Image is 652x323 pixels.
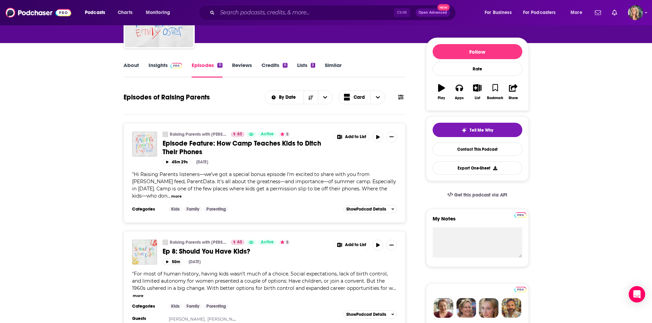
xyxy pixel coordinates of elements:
a: Get this podcast via API [442,187,513,203]
button: Show More Button [386,240,397,251]
button: Choose View [338,91,385,104]
button: Follow [433,44,522,59]
h3: Categories [132,304,163,309]
img: Episode Feature: How Camp Teaches Kids to Ditch Their Phones [132,132,157,157]
a: About [124,62,139,78]
h1: Episodes of Raising Parents [124,93,210,102]
h3: Categories [132,206,163,212]
span: Show Podcast Details [346,312,386,317]
span: " [132,171,396,199]
a: 63 [231,240,245,245]
span: Ep 8: Should You Have Kids? [163,247,250,256]
span: Logged in as lisa.beech [628,5,643,20]
button: 5 [278,240,291,245]
a: Contact This Podcast [433,143,522,156]
div: Apps [455,96,464,100]
button: Sort Direction [304,91,318,104]
a: Episodes11 [192,62,222,78]
div: Search podcasts, credits, & more... [205,5,462,21]
span: Hi Raising Parents listeners—we’ve got a special bonus episode I’m excited to share with you from... [132,171,396,199]
div: Rate [433,62,522,76]
a: Reviews [232,62,252,78]
span: Ctrl K [394,8,410,17]
div: Play [438,96,445,100]
a: [PERSON_NAME], [207,317,244,322]
a: Raising Parents with [PERSON_NAME] [170,132,226,137]
img: Jon Profile [501,298,521,318]
a: 63 [231,132,245,137]
span: ... [393,285,396,291]
span: Card [354,95,365,100]
img: Jules Profile [479,298,499,318]
button: ShowPodcast Details [343,205,397,213]
div: List [475,96,480,100]
span: Open Advanced [419,11,447,14]
img: Podchaser Pro [514,287,526,292]
h2: Choose List sort [265,91,333,104]
a: Credits11 [261,62,287,78]
span: Monitoring [146,8,170,17]
a: Ep 8: Should You Have Kids? [163,247,329,256]
span: Get this podcast via API [454,192,507,198]
a: Episode Feature: How Camp Teaches Kids to Ditch Their Phones [163,139,329,156]
button: more [133,293,143,299]
button: 5 [278,132,291,137]
div: Open Intercom Messenger [629,286,645,302]
button: open menu [80,7,114,18]
button: Show More Button [334,132,370,143]
button: Export One-Sheet [433,161,522,175]
button: 45m 29s [163,159,191,165]
a: Kids [168,304,182,309]
img: Raising Parents with Emily Oster [163,132,168,137]
a: Family [184,304,202,309]
a: Podchaser - Follow, Share and Rate Podcasts [5,6,71,19]
a: Charts [113,7,137,18]
div: 11 [283,63,287,68]
button: open menu [566,7,591,18]
img: Barbara Profile [456,298,476,318]
button: open menu [318,91,332,104]
div: Share [509,96,518,100]
button: Open AdvancedNew [416,9,450,17]
span: Episode Feature: How Camp Teaches Kids to Ditch Their Phones [163,139,321,156]
a: Ep 8: Should You Have Kids? [132,240,157,265]
div: 3 [311,63,315,68]
button: Share [504,80,522,104]
span: More [571,8,582,17]
img: Podchaser Pro [170,63,182,68]
button: Play [433,80,450,104]
a: InsightsPodchaser Pro [149,62,182,78]
a: Active [258,240,277,245]
span: Active [261,131,274,138]
a: Kids [168,206,182,212]
span: Show Podcast Details [346,207,386,212]
span: Active [261,239,274,246]
button: Bookmark [486,80,504,104]
input: Search podcasts, credits, & more... [217,7,394,18]
div: [DATE] [196,160,208,164]
a: Pro website [514,286,526,292]
span: Podcasts [85,8,105,17]
button: open menu [141,7,179,18]
button: open menu [519,7,566,18]
a: Lists3 [297,62,315,78]
span: For Podcasters [523,8,556,17]
span: New [437,4,450,11]
div: Bookmark [487,96,503,100]
div: 11 [217,63,222,68]
a: Show notifications dropdown [609,7,620,18]
button: tell me why sparkleTell Me Why [433,123,522,137]
span: ... [167,193,170,199]
span: 63 [237,239,242,246]
button: open menu [265,95,304,100]
img: tell me why sparkle [461,127,467,133]
button: more [171,193,182,199]
label: My Notes [433,215,522,227]
img: Raising Parents with Emily Oster [163,240,168,245]
span: For most of human history, having kids wasn’t much of a choice. Social expectations, lack of birt... [132,271,393,291]
span: " [132,271,393,291]
a: Pro website [514,211,526,218]
img: Sydney Profile [434,298,453,318]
